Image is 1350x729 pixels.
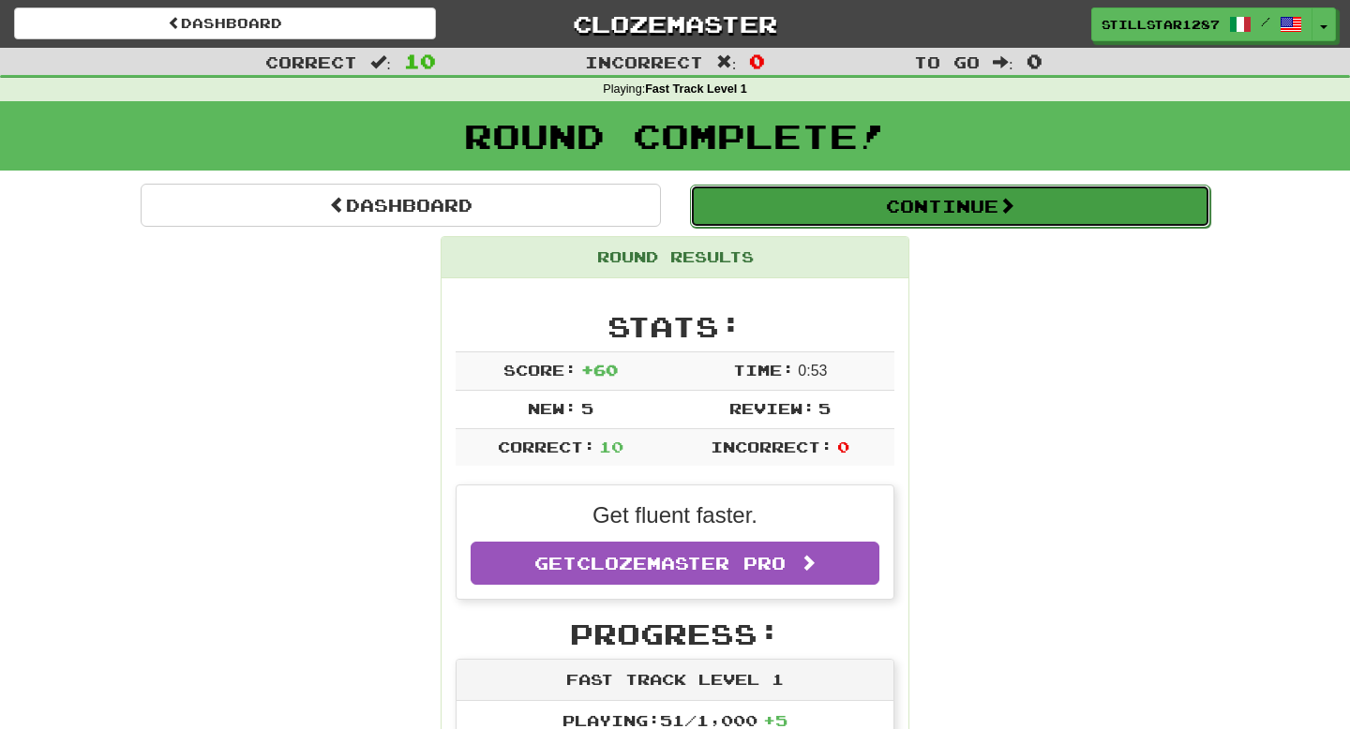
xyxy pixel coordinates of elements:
[14,7,436,39] a: Dashboard
[993,54,1013,70] span: :
[837,438,849,455] span: 0
[585,52,703,71] span: Incorrect
[562,711,787,729] span: Playing: 51 / 1,000
[818,399,831,417] span: 5
[599,438,623,455] span: 10
[729,399,815,417] span: Review:
[798,363,827,379] span: 0 : 53
[733,361,794,379] span: Time:
[749,50,765,72] span: 0
[498,438,595,455] span: Correct:
[457,660,893,701] div: Fast Track Level 1
[442,237,908,278] div: Round Results
[711,438,832,455] span: Incorrect:
[456,311,894,342] h2: Stats:
[914,52,980,71] span: To go
[265,52,357,71] span: Correct
[370,54,391,70] span: :
[528,399,577,417] span: New:
[1027,50,1042,72] span: 0
[471,542,879,585] a: GetClozemaster Pro
[645,82,747,96] strong: Fast Track Level 1
[141,184,661,227] a: Dashboard
[503,361,577,379] span: Score:
[456,618,894,649] h2: Progress:
[1091,7,1312,41] a: StillStar1287 /
[577,553,786,573] span: Clozemaster Pro
[404,50,436,72] span: 10
[690,185,1210,228] button: Continue
[464,7,886,40] a: Clozemaster
[7,117,1343,155] h1: Round Complete!
[581,399,593,417] span: 5
[763,711,787,729] span: + 5
[716,54,737,70] span: :
[581,361,618,379] span: + 60
[471,499,879,531] p: Get fluent faster.
[1261,15,1270,28] span: /
[1102,16,1220,33] span: StillStar1287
